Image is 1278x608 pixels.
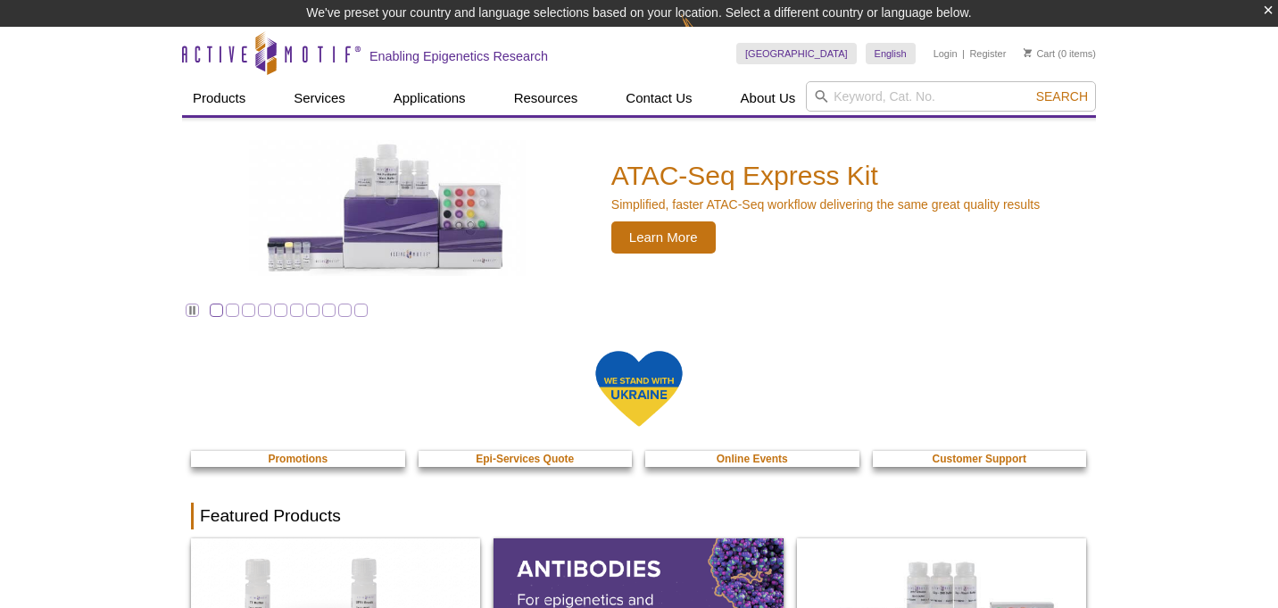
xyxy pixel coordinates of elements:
a: Go to slide 8 [322,304,336,317]
a: Products [182,81,256,115]
h2: Enabling Epigenetics Research [369,48,548,64]
a: Promotions [268,451,328,467]
li: | [962,43,965,64]
span: Search [1036,89,1088,104]
strong: Customer Support [933,453,1026,465]
p: Simplified, faster ATAC-Seq workflow delivering the same great quality results [611,196,1040,212]
a: Go to slide 6 [290,304,303,317]
a: Login [934,47,958,60]
a: Go to slide 9 [338,304,352,317]
strong: Epi-Services Quote [476,453,574,465]
a: Online Events [717,451,788,467]
a: Resources [503,81,589,115]
img: ATAC-Seq Express Kit [240,140,535,276]
a: Register [969,47,1006,60]
strong: Promotions [268,453,328,465]
li: (0 items) [1024,43,1096,64]
a: Toggle autoplay [186,304,199,317]
a: [GEOGRAPHIC_DATA] [736,43,857,64]
a: Applications [383,81,477,115]
img: Your Cart [1024,48,1032,57]
a: Go to slide 2 [226,304,239,317]
a: Contact Us [615,81,702,115]
a: Go to slide 5 [274,304,287,317]
a: Go to slide 7 [306,304,319,317]
a: Go to slide 10 [354,304,368,317]
a: About Us [730,81,807,115]
a: Customer Support [933,451,1026,467]
span: Learn More [611,221,716,254]
a: Go to slide 3 [242,304,255,317]
button: Search [1031,88,1093,104]
a: Services [283,81,356,115]
a: Epi-Services Quote [476,451,574,467]
h2: ATAC-Seq Express Kit [611,162,1040,189]
article: ATAC-Seq Express Kit [182,118,1096,298]
h2: Featured Products [191,503,1087,529]
img: We Stand With Ukraine [594,349,684,429]
input: Keyword, Cat. No. [806,81,1096,112]
a: Go to slide 1 [210,304,223,317]
img: Change Here [681,13,728,55]
strong: Online Events [717,453,788,465]
a: ATAC-Seq Express Kit ATAC-Seq Express Kit Simplified, faster ATAC-Seq workflow delivering the sam... [182,118,1096,298]
a: Go to slide 4 [258,304,271,317]
a: Cart [1024,47,1055,60]
a: English [866,43,916,64]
